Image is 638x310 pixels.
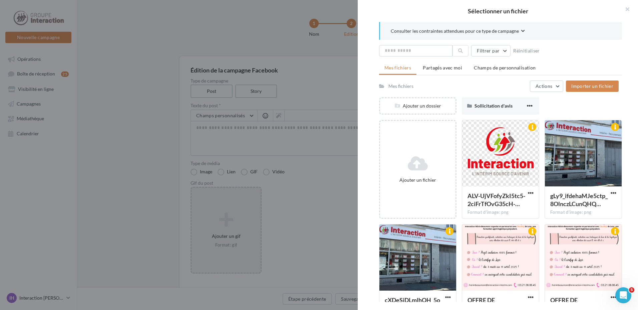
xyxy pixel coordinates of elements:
div: Ajouter un fichier [383,177,453,183]
span: Mes fichiers [384,65,411,70]
h2: Sélectionner un fichier [368,8,627,14]
span: Actions [536,83,552,89]
div: Format d'image: png [550,209,616,215]
span: Sollicitation d'avis [474,103,513,109]
div: Ajouter un dossier [380,103,455,109]
div: Mes fichiers [388,83,413,90]
button: Consulter les contraintes attendues pour ce type de campagne [391,27,525,36]
span: Partagés avec moi [423,65,462,70]
div: Format d'image: png [467,209,534,215]
span: ALV-UjVFofyZkI5tc5-2ciFrTfOvG35cH-O90MLDXqoFYxCvWqfH_xwl [467,192,525,207]
iframe: Intercom live chat [615,287,631,303]
span: 5 [629,287,634,293]
button: Actions [530,81,563,92]
span: gLy9_ifdehaMJe5ctp_8OlnczLCunQHQAa3pemXR28i2IRJlsjnKBVqAvCqGFNlaNnrylauGv-QQ529vaQ=s0 [550,192,608,207]
button: Réinitialiser [511,47,543,55]
span: Consulter les contraintes attendues pour ce type de campagne [391,28,519,34]
button: Filtrer par [471,45,511,56]
button: Importer un fichier [566,81,619,92]
span: Champs de personnalisation [474,65,536,70]
span: Importer un fichier [571,83,613,89]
